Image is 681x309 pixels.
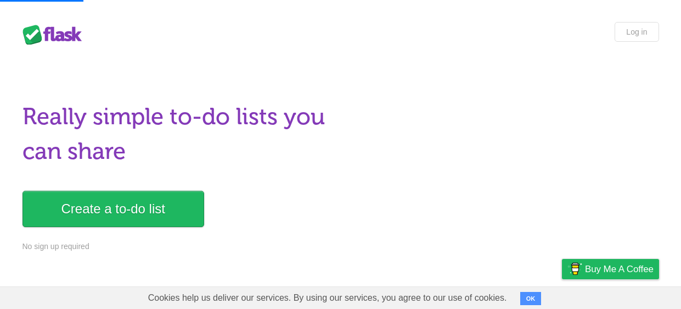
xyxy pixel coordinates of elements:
img: Buy me a coffee [567,260,582,278]
button: OK [520,292,542,305]
p: No sign up required [22,241,334,252]
a: Buy me a coffee [562,259,659,279]
a: Create a to-do list [22,191,204,227]
span: Cookies help us deliver our services. By using our services, you agree to our use of cookies. [137,287,518,309]
a: Log in [615,22,659,42]
div: Flask Lists [22,25,88,45]
span: Buy me a coffee [585,260,654,279]
h1: Really simple to-do lists you can share [22,100,334,169]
